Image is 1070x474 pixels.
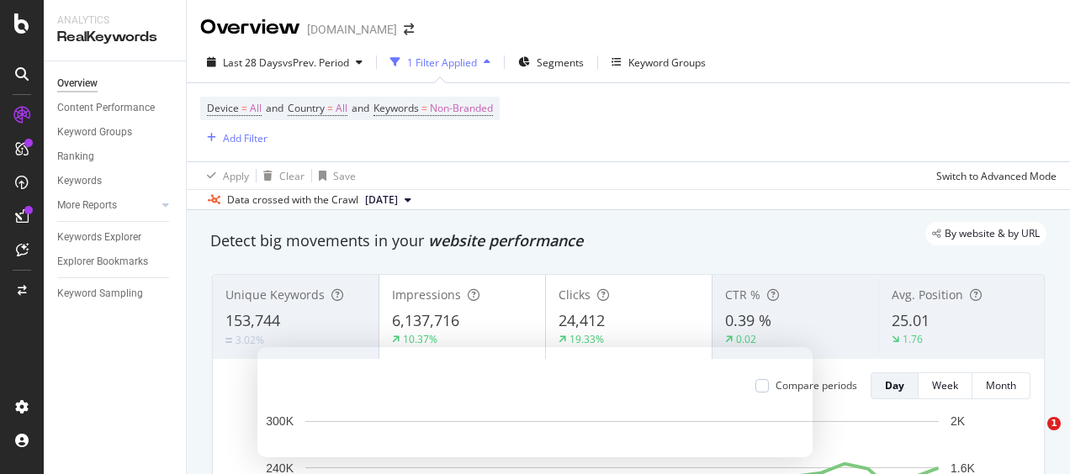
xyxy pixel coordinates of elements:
[384,49,497,76] button: 1 Filter Applied
[207,101,239,115] span: Device
[236,333,264,347] div: 3.02%
[986,378,1016,392] div: Month
[257,162,305,189] button: Clear
[57,172,102,190] div: Keywords
[200,162,249,189] button: Apply
[892,310,930,330] span: 25.01
[250,97,262,120] span: All
[57,13,172,28] div: Analytics
[945,229,1040,239] span: By website & by URL
[336,97,347,120] span: All
[225,310,280,330] span: 153,744
[200,13,300,42] div: Overview
[903,332,923,346] div: 1.76
[569,332,604,346] div: 19.33%
[279,169,305,183] div: Clear
[225,287,325,303] span: Unique Keywords
[776,378,857,392] div: Compare periods
[223,55,283,70] span: Last 28 Days
[223,169,249,183] div: Apply
[57,253,148,271] div: Explorer Bookmarks
[628,55,706,70] div: Keyword Groups
[57,229,174,246] a: Keywords Explorer
[951,414,966,428] text: 2K
[925,222,1046,245] div: legacy label
[57,197,117,214] div: More Reports
[725,287,760,303] span: CTR %
[407,55,477,70] div: 1 Filter Applied
[257,347,813,457] iframe: Survey from Botify
[392,287,461,303] span: Impressions
[930,162,1057,189] button: Switch to Advanced Mode
[932,378,958,392] div: Week
[57,99,155,117] div: Content Performance
[892,287,963,303] span: Avg. Position
[327,101,333,115] span: =
[403,332,437,346] div: 10.37%
[266,101,283,115] span: and
[223,131,267,145] div: Add Filter
[365,192,398,208] span: 2025 Aug. 25th
[200,128,267,148] button: Add Filter
[871,372,919,399] button: Day
[57,253,174,271] a: Explorer Bookmarks
[605,49,712,76] button: Keyword Groups
[421,101,427,115] span: =
[57,124,174,141] a: Keyword Groups
[511,49,591,76] button: Segments
[57,75,98,92] div: Overview
[57,285,174,303] a: Keyword Sampling
[57,197,157,214] a: More Reports
[57,229,141,246] div: Keywords Explorer
[241,101,247,115] span: =
[725,310,771,330] span: 0.39 %
[57,124,132,141] div: Keyword Groups
[312,162,356,189] button: Save
[559,287,591,303] span: Clicks
[919,372,972,399] button: Week
[225,338,232,343] img: Equal
[885,378,904,392] div: Day
[392,310,459,330] span: 6,137,716
[57,148,94,166] div: Ranking
[373,101,419,115] span: Keywords
[57,28,172,47] div: RealKeywords
[559,310,605,330] span: 24,412
[57,285,143,303] div: Keyword Sampling
[200,49,369,76] button: Last 28 DaysvsPrev. Period
[57,148,174,166] a: Ranking
[288,101,325,115] span: Country
[736,332,756,346] div: 0.02
[936,169,1057,183] div: Switch to Advanced Mode
[972,372,1030,399] button: Month
[283,55,349,70] span: vs Prev. Period
[227,192,358,208] div: Data crossed with the Crawl
[333,169,356,183] div: Save
[1013,417,1053,457] iframe: Intercom live chat
[57,75,174,92] a: Overview
[1047,417,1061,430] span: 1
[307,21,397,38] div: [DOMAIN_NAME]
[358,190,418,210] button: [DATE]
[404,24,414,35] div: arrow-right-arrow-left
[537,55,584,70] span: Segments
[57,172,174,190] a: Keywords
[430,97,493,120] span: Non-Branded
[352,101,369,115] span: and
[57,99,174,117] a: Content Performance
